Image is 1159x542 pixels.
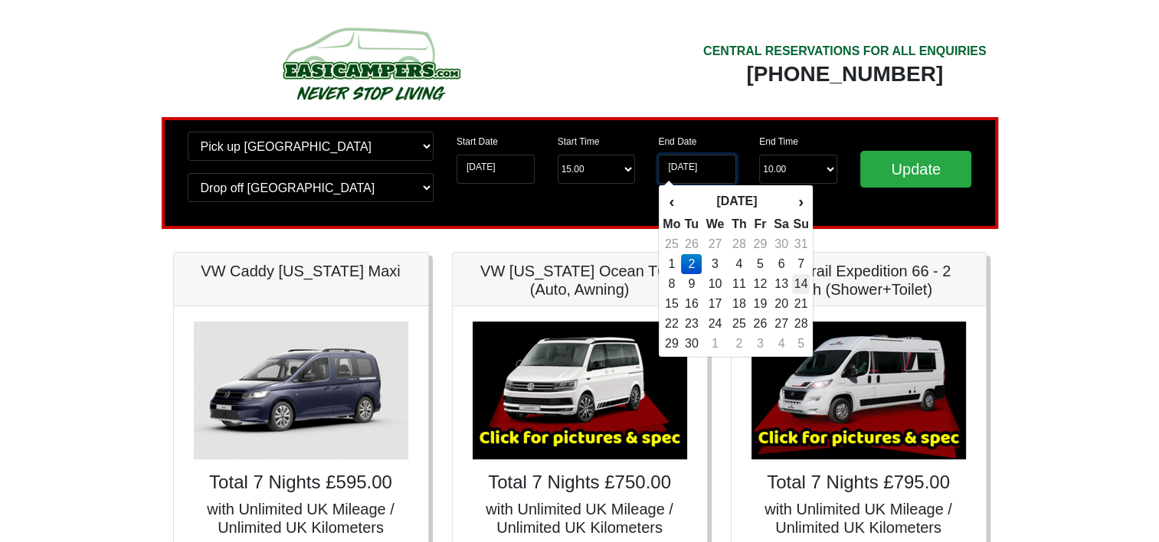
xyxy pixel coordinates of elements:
label: End Time [759,135,798,149]
h5: Auto-Trail Expedition 66 - 2 Berth (Shower+Toilet) [747,262,971,299]
td: 27 [771,314,793,334]
td: 25 [728,314,751,334]
td: 17 [702,294,728,314]
label: Start Date [457,135,498,149]
td: 24 [702,314,728,334]
td: 8 [662,274,681,294]
td: 28 [792,314,809,334]
h4: Total 7 Nights £750.00 [468,472,692,494]
td: 29 [662,334,681,354]
input: Start Date [457,155,535,184]
td: 15 [662,294,681,314]
td: 4 [728,254,751,274]
h4: Total 7 Nights £795.00 [747,472,971,494]
th: Su [792,214,809,234]
th: Sa [771,214,793,234]
td: 9 [681,274,702,294]
td: 30 [771,234,793,254]
h5: with Unlimited UK Mileage / Unlimited UK Kilometers [468,500,692,537]
img: VW California Ocean T6.1 (Auto, Awning) [473,322,687,459]
th: Fr [750,214,771,234]
input: Update [860,151,972,188]
td: 1 [702,334,728,354]
img: VW Caddy California Maxi [194,322,408,459]
td: 19 [750,294,771,314]
td: 22 [662,314,681,334]
td: 2 [681,254,702,274]
td: 29 [750,234,771,254]
div: CENTRAL RESERVATIONS FOR ALL ENQUIRIES [703,42,987,60]
td: 26 [681,234,702,254]
td: 25 [662,234,681,254]
th: › [792,188,809,214]
td: 16 [681,294,702,314]
td: 30 [681,334,702,354]
input: Return Date [658,155,736,184]
h5: with Unlimited UK Mileage / Unlimited UK Kilometers [747,500,971,537]
td: 23 [681,314,702,334]
td: 6 [771,254,793,274]
td: 20 [771,294,793,314]
h4: Total 7 Nights £595.00 [189,472,413,494]
label: End Date [658,135,696,149]
td: 12 [750,274,771,294]
td: 14 [792,274,809,294]
td: 4 [771,334,793,354]
td: 5 [750,254,771,274]
td: 3 [750,334,771,354]
label: Start Time [558,135,600,149]
td: 1 [662,254,681,274]
td: 28 [728,234,751,254]
td: 18 [728,294,751,314]
h5: with Unlimited UK Mileage / Unlimited UK Kilometers [189,500,413,537]
th: Tu [681,214,702,234]
h5: VW Caddy [US_STATE] Maxi [189,262,413,280]
td: 21 [792,294,809,314]
img: Auto-Trail Expedition 66 - 2 Berth (Shower+Toilet) [751,322,966,459]
th: ‹ [662,188,681,214]
td: 31 [792,234,809,254]
div: [PHONE_NUMBER] [703,60,987,88]
th: [DATE] [681,188,792,214]
h5: VW [US_STATE] Ocean T6.1 (Auto, Awning) [468,262,692,299]
td: 5 [792,334,809,354]
td: 26 [750,314,771,334]
th: We [702,214,728,234]
td: 7 [792,254,809,274]
td: 27 [702,234,728,254]
td: 10 [702,274,728,294]
th: Mo [662,214,681,234]
td: 3 [702,254,728,274]
td: 2 [728,334,751,354]
td: 13 [771,274,793,294]
td: 11 [728,274,751,294]
th: Th [728,214,751,234]
img: campers-checkout-logo.png [225,21,516,106]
